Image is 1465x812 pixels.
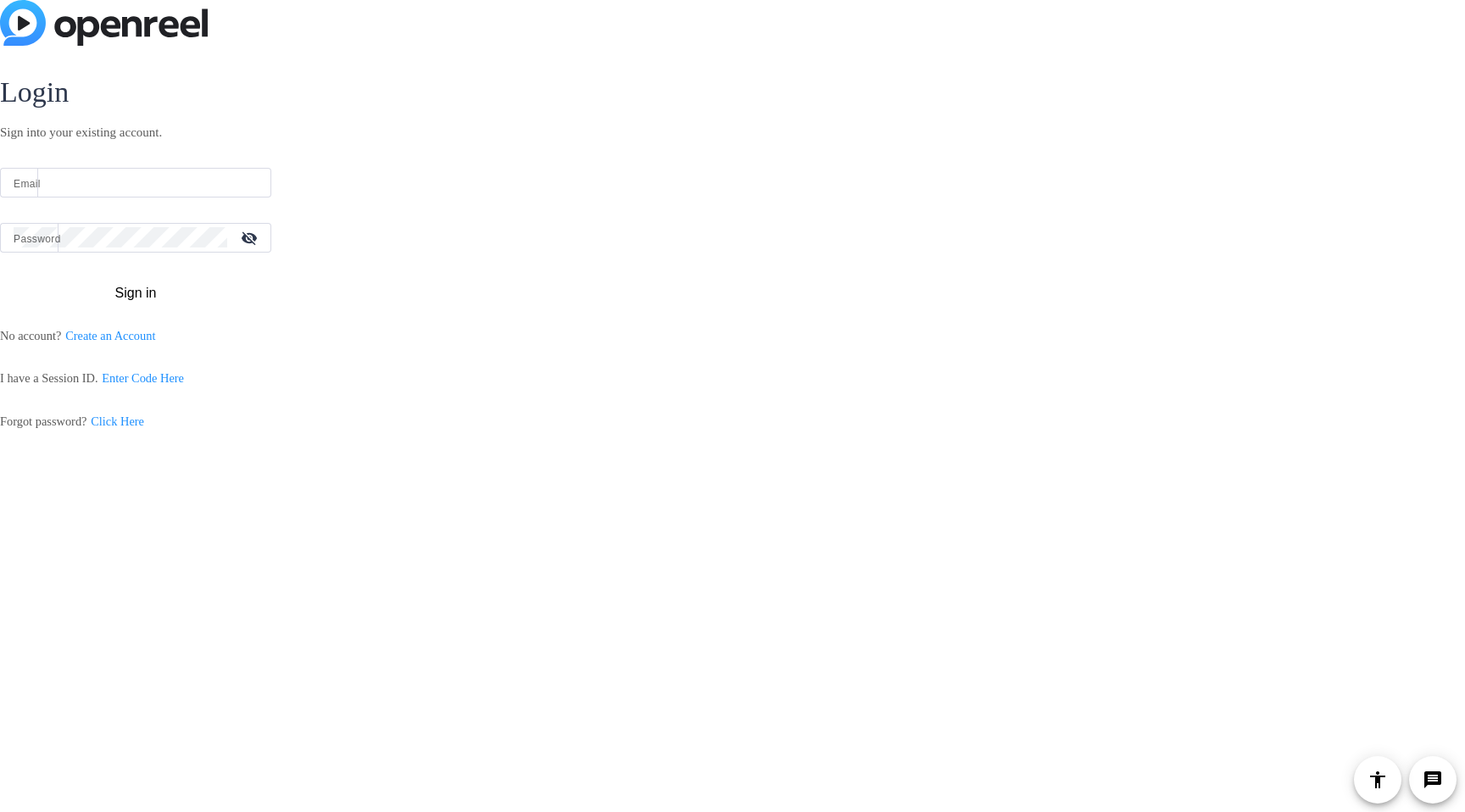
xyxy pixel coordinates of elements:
[1423,770,1443,790] mat-icon: message
[102,371,184,385] a: Enter Code Here
[14,172,258,192] input: Enter Email Address
[1368,770,1388,790] mat-icon: accessibility
[115,283,157,303] span: Sign in
[231,225,271,250] mat-icon: visibility_off
[14,178,41,190] mat-label: Email
[65,329,155,342] a: Create an Account
[91,414,144,428] a: Click Here
[14,233,61,245] mat-label: Password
